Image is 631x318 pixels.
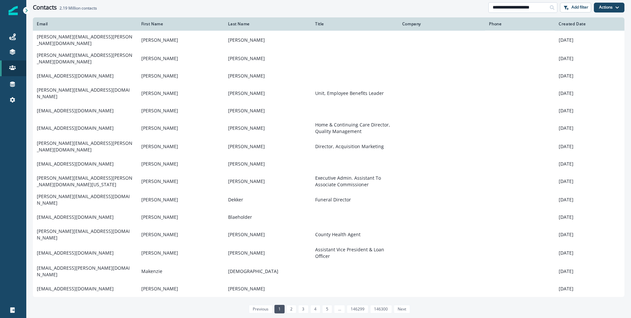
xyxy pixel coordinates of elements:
[137,225,224,244] td: [PERSON_NAME]
[137,281,224,297] td: [PERSON_NAME]
[228,21,307,27] div: Last Name
[594,3,624,12] button: Actions
[559,90,620,97] p: [DATE]
[33,4,57,11] h1: Contacts
[137,68,224,84] td: [PERSON_NAME]
[33,262,137,281] td: [EMAIL_ADDRESS][PERSON_NAME][DOMAIN_NAME]
[33,119,137,137] td: [EMAIL_ADDRESS][DOMAIN_NAME]
[224,156,311,172] td: [PERSON_NAME]
[33,191,137,209] td: [PERSON_NAME][EMAIL_ADDRESS][DOMAIN_NAME]
[559,178,620,185] p: [DATE]
[33,68,624,84] a: [EMAIL_ADDRESS][DOMAIN_NAME][PERSON_NAME][PERSON_NAME][DATE]
[33,49,624,68] a: [PERSON_NAME][EMAIL_ADDRESS][PERSON_NAME][DOMAIN_NAME][PERSON_NAME][PERSON_NAME][DATE]
[559,73,620,79] p: [DATE]
[310,305,320,313] a: Page 4
[33,156,137,172] td: [EMAIL_ADDRESS][DOMAIN_NAME]
[224,225,311,244] td: [PERSON_NAME]
[559,285,620,292] p: [DATE]
[137,84,224,102] td: [PERSON_NAME]
[559,231,620,238] p: [DATE]
[315,175,394,188] p: Executive Admin. Assistant To Associate Commissioner
[33,225,137,244] td: [PERSON_NAME][EMAIL_ADDRESS][DOMAIN_NAME]
[33,137,624,156] a: [PERSON_NAME][EMAIL_ADDRESS][PERSON_NAME][DOMAIN_NAME][PERSON_NAME][PERSON_NAME]Director, Acquisi...
[315,122,394,135] p: Home & Continuing Care Director, Quality Management
[137,102,224,119] td: [PERSON_NAME]
[33,225,624,244] a: [PERSON_NAME][EMAIL_ADDRESS][DOMAIN_NAME][PERSON_NAME][PERSON_NAME]County Health Agent[DATE]
[33,244,137,262] td: [EMAIL_ADDRESS][DOMAIN_NAME]
[137,262,224,281] td: Makenzie
[33,209,137,225] td: [EMAIL_ADDRESS][DOMAIN_NAME]
[559,196,620,203] p: [DATE]
[559,125,620,131] p: [DATE]
[33,191,624,209] a: [PERSON_NAME][EMAIL_ADDRESS][DOMAIN_NAME][PERSON_NAME]DekkerFuneral Director[DATE]
[224,262,311,281] td: [DEMOGRAPHIC_DATA]
[137,137,224,156] td: [PERSON_NAME]
[322,305,332,313] a: Page 5
[315,143,394,150] p: Director, Acquisition Marketing
[224,102,311,119] td: [PERSON_NAME]
[247,305,410,313] ul: Pagination
[224,68,311,84] td: [PERSON_NAME]
[33,281,624,297] a: [EMAIL_ADDRESS][DOMAIN_NAME][PERSON_NAME][PERSON_NAME][DATE]
[33,49,137,68] td: [PERSON_NAME][EMAIL_ADDRESS][PERSON_NAME][DOMAIN_NAME]
[224,31,311,49] td: [PERSON_NAME]
[224,84,311,102] td: [PERSON_NAME]
[137,172,224,191] td: [PERSON_NAME]
[33,156,624,172] a: [EMAIL_ADDRESS][DOMAIN_NAME][PERSON_NAME][PERSON_NAME][DATE]
[59,6,97,11] h2: contacts
[33,262,624,281] a: [EMAIL_ADDRESS][PERSON_NAME][DOMAIN_NAME]Makenzie[DEMOGRAPHIC_DATA][DATE]
[224,281,311,297] td: [PERSON_NAME]
[315,246,394,260] p: Assistant Vice President & Loan Officer
[559,21,620,27] div: Created Date
[33,102,137,119] td: [EMAIL_ADDRESS][DOMAIN_NAME]
[33,137,137,156] td: [PERSON_NAME][EMAIL_ADDRESS][PERSON_NAME][DOMAIN_NAME]
[33,84,624,102] a: [PERSON_NAME][EMAIL_ADDRESS][DOMAIN_NAME][PERSON_NAME][PERSON_NAME]Unit, Employee Benefits Leader...
[489,21,551,27] div: Phone
[37,21,133,27] div: Email
[274,305,285,313] a: Page 1 is your current page
[137,49,224,68] td: [PERSON_NAME]
[33,84,137,102] td: [PERSON_NAME][EMAIL_ADDRESS][DOMAIN_NAME]
[137,191,224,209] td: [PERSON_NAME]
[315,231,394,238] p: County Health Agent
[559,37,620,43] p: [DATE]
[224,209,311,225] td: Blaeholder
[224,137,311,156] td: [PERSON_NAME]
[33,31,137,49] td: [PERSON_NAME][EMAIL_ADDRESS][PERSON_NAME][DOMAIN_NAME]
[33,281,137,297] td: [EMAIL_ADDRESS][DOMAIN_NAME]
[315,196,394,203] p: Funeral Director
[394,305,410,313] a: Next page
[370,305,392,313] a: Page 146300
[559,55,620,62] p: [DATE]
[224,191,311,209] td: Dekker
[33,172,137,191] td: [PERSON_NAME][EMAIL_ADDRESS][PERSON_NAME][DOMAIN_NAME][US_STATE]
[33,172,624,191] a: [PERSON_NAME][EMAIL_ADDRESS][PERSON_NAME][DOMAIN_NAME][US_STATE][PERSON_NAME][PERSON_NAME]Executi...
[33,31,624,49] a: [PERSON_NAME][EMAIL_ADDRESS][PERSON_NAME][DOMAIN_NAME][PERSON_NAME][PERSON_NAME][DATE]
[572,5,588,10] p: Add filter
[315,90,394,97] p: Unit, Employee Benefits Leader
[224,172,311,191] td: [PERSON_NAME]
[33,119,624,137] a: [EMAIL_ADDRESS][DOMAIN_NAME][PERSON_NAME][PERSON_NAME]Home & Continuing Care Director, Quality Ma...
[402,21,481,27] div: Company
[137,119,224,137] td: [PERSON_NAME]
[224,244,311,262] td: [PERSON_NAME]
[347,305,368,313] a: Page 146299
[141,21,221,27] div: First Name
[559,143,620,150] p: [DATE]
[298,305,308,313] a: Page 3
[559,161,620,167] p: [DATE]
[33,68,137,84] td: [EMAIL_ADDRESS][DOMAIN_NAME]
[334,305,345,313] a: Jump forward
[33,102,624,119] a: [EMAIL_ADDRESS][DOMAIN_NAME][PERSON_NAME][PERSON_NAME][DATE]
[137,156,224,172] td: [PERSON_NAME]
[559,107,620,114] p: [DATE]
[560,3,591,12] button: Add filter
[59,5,81,11] span: 2.19 Million
[137,31,224,49] td: [PERSON_NAME]
[224,49,311,68] td: [PERSON_NAME]
[9,6,18,15] img: Inflection
[315,21,394,27] div: Title
[559,250,620,256] p: [DATE]
[559,268,620,275] p: [DATE]
[33,244,624,262] a: [EMAIL_ADDRESS][DOMAIN_NAME][PERSON_NAME][PERSON_NAME]Assistant Vice President & Loan Officer[DATE]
